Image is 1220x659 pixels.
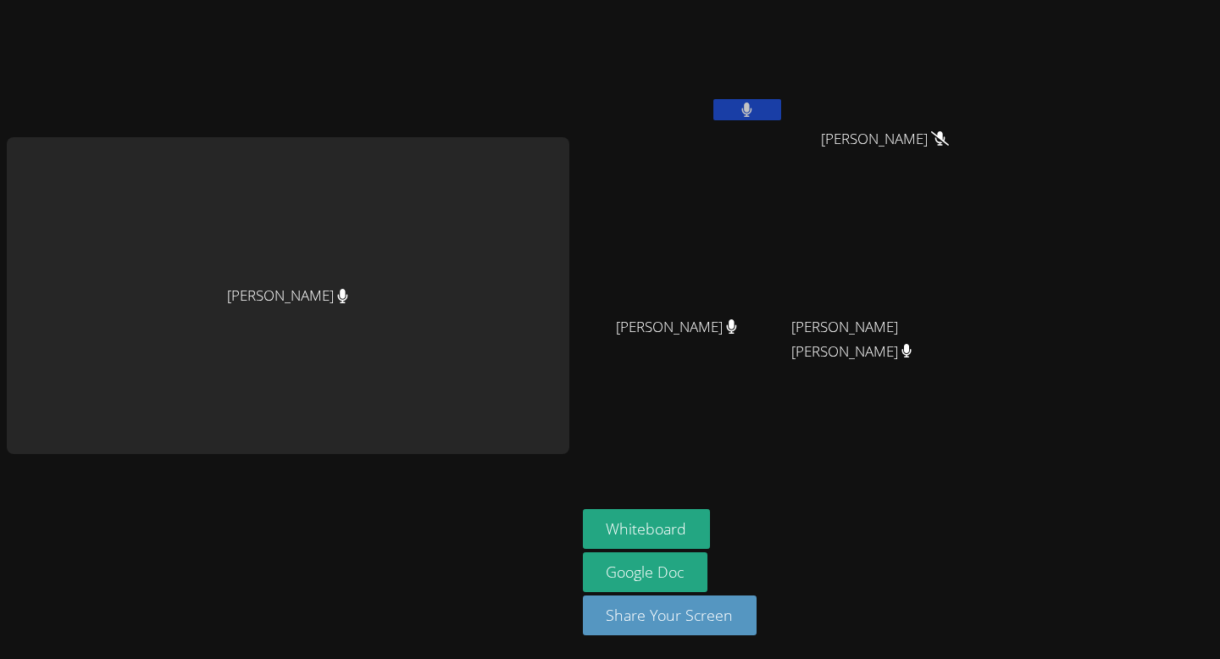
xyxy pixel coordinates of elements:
span: [PERSON_NAME] [PERSON_NAME] [791,315,979,364]
div: [PERSON_NAME] [7,137,569,453]
span: [PERSON_NAME] [821,127,949,152]
a: Google Doc [583,552,708,592]
span: [PERSON_NAME] [616,315,737,340]
button: Share Your Screen [583,595,757,635]
button: Whiteboard [583,509,711,549]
